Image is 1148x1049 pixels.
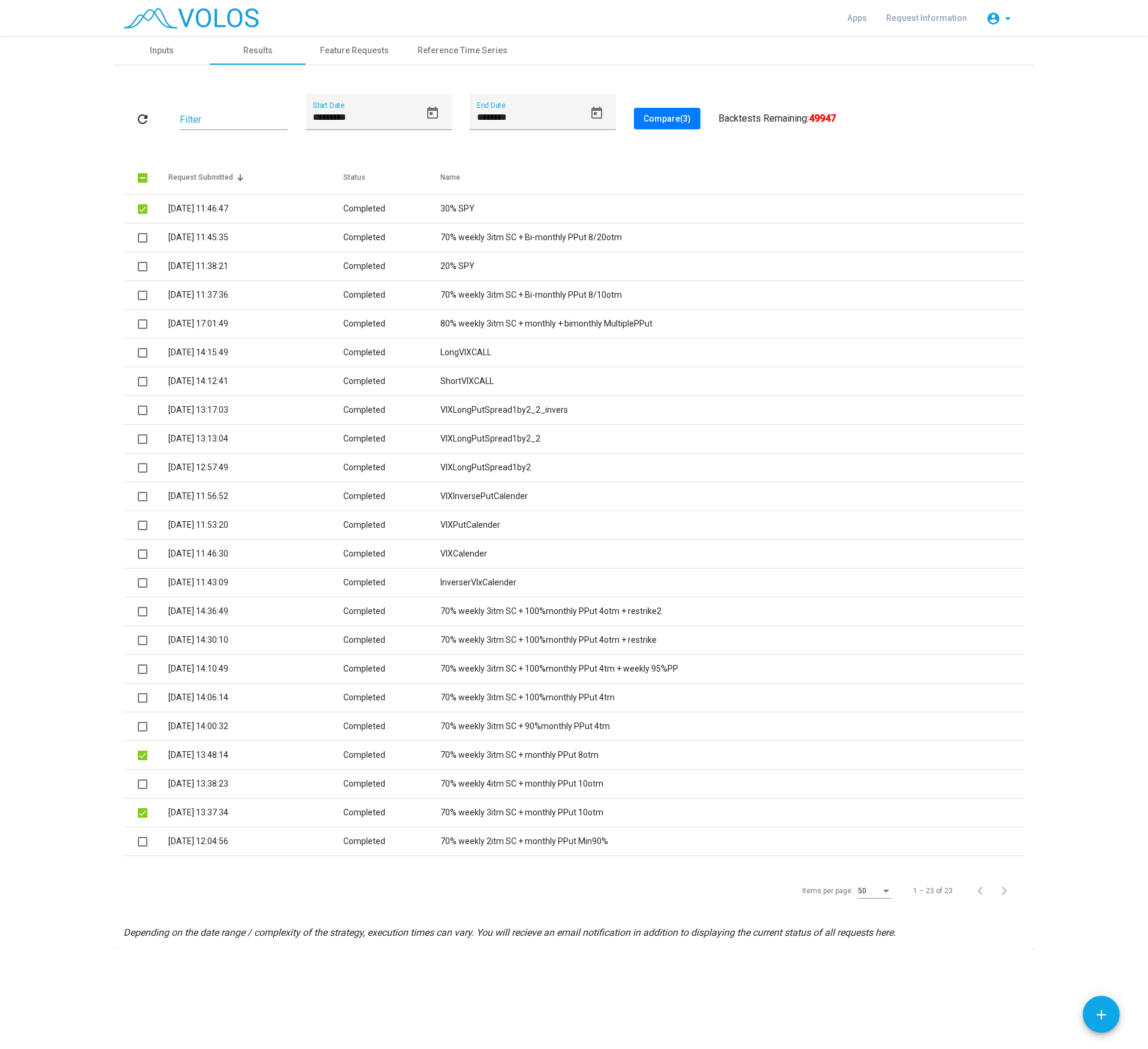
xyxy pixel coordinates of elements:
[343,195,440,223] td: Completed
[135,112,150,126] mat-icon: refresh
[168,597,343,626] td: [DATE] 14:36:49
[421,101,445,125] button: Open calendar
[168,482,343,511] td: [DATE] 11:56:52
[168,511,343,540] td: [DATE] 11:53:20
[440,252,1025,281] td: 20% SPY
[123,927,896,938] i: Depending on the date range / complexity of the strategy, execution times can vary. You will reci...
[585,101,609,125] button: Open calendar
[168,454,343,482] td: [DATE] 12:57:49
[440,597,1025,626] td: 70% weekly 3itm SC + 100%monthly PPut 4otm + restrike2
[440,655,1025,684] td: 70% weekly 3itm SC + 100%monthly PPut 4tm + weekly 95%PP
[440,195,1025,223] td: 30% SPY
[440,396,1025,425] td: VIXLongPutSpread1by2_2_invers
[168,540,343,569] td: [DATE] 11:46:30
[440,712,1025,741] td: 70% weekly 3itm SC + 90%monthly PPut 4tm
[343,454,440,482] td: Completed
[168,281,343,310] td: [DATE] 11:37:36
[644,114,691,123] span: Compare (3)
[858,887,866,895] span: 50
[440,684,1025,712] td: 70% weekly 3itm SC + 100%monthly PPut 4tm
[440,626,1025,655] td: 70% weekly 3itm SC + 100%monthly PPut 4otm + restrike
[168,684,343,712] td: [DATE] 14:06:14
[343,425,440,454] td: Completed
[168,310,343,338] td: [DATE] 17:01:49
[440,425,1025,454] td: VIXLongPutSpread1by2_2
[343,367,440,396] td: Completed
[634,108,700,129] button: Compare(3)
[913,885,953,896] div: 1 – 23 of 23
[168,223,343,252] td: [DATE] 11:45:35
[343,281,440,310] td: Completed
[440,482,1025,511] td: VIXInversePutCalender
[343,310,440,338] td: Completed
[440,338,1025,367] td: LongVIXCALL
[343,684,440,712] td: Completed
[440,172,460,183] div: Name
[440,799,1025,827] td: 70% weekly 3itm SC + monthly PPut 10otm
[168,741,343,770] td: [DATE] 13:48:14
[440,223,1025,252] td: 70% weekly 3itm SC + Bi-monthly PPut 8/20otm
[838,7,877,29] a: Apps
[343,597,440,626] td: Completed
[343,540,440,569] td: Completed
[343,827,440,856] td: Completed
[320,44,389,57] div: Feature Requests
[1001,11,1015,26] mat-icon: arrow_drop_down
[150,44,174,57] div: Inputs
[343,223,440,252] td: Completed
[343,252,440,281] td: Completed
[440,569,1025,597] td: InverserVIxCalender
[1093,1007,1109,1023] mat-icon: add
[802,885,853,896] div: Items per page:
[440,367,1025,396] td: ShortVIXCALL
[858,887,892,896] mat-select: Items per page:
[440,741,1025,770] td: 70% weekly 3itm SC + monthly PPut 8otm
[847,13,867,23] span: Apps
[996,879,1020,903] button: Next page
[343,511,440,540] td: Completed
[168,396,343,425] td: [DATE] 13:17:03
[168,172,233,183] div: Request Submitted
[168,626,343,655] td: [DATE] 14:30:10
[343,482,440,511] td: Completed
[986,11,1001,26] mat-icon: account_circle
[972,879,996,903] button: Previous page
[440,454,1025,482] td: VIXLongPutSpread1by2
[343,626,440,655] td: Completed
[343,172,440,183] div: Status
[718,111,836,126] div: Backtests Remaining:
[886,13,967,23] span: Request Information
[440,310,1025,338] td: 80% weekly 3itm SC + monthly + bimonthly MultiplePPut
[243,44,273,57] div: Results
[168,425,343,454] td: [DATE] 13:13:04
[440,540,1025,569] td: VIXCalender
[877,7,977,29] a: Request Information
[168,655,343,684] td: [DATE] 14:10:49
[168,799,343,827] td: [DATE] 13:37:34
[168,195,343,223] td: [DATE] 11:46:47
[343,338,440,367] td: Completed
[343,655,440,684] td: Completed
[168,172,343,183] div: Request Submitted
[168,252,343,281] td: [DATE] 11:38:21
[440,281,1025,310] td: 70% weekly 3itm SC + Bi-monthly PPut 8/10otm
[168,367,343,396] td: [DATE] 14:12:41
[168,338,343,367] td: [DATE] 14:15:49
[343,741,440,770] td: Completed
[343,569,440,597] td: Completed
[343,799,440,827] td: Completed
[343,172,365,183] div: Status
[440,511,1025,540] td: VIXPutCalender
[343,770,440,799] td: Completed
[440,172,1010,183] div: Name
[418,44,507,57] div: Reference Time Series
[809,113,836,124] b: 49947
[168,827,343,856] td: [DATE] 12:04:56
[343,396,440,425] td: Completed
[440,770,1025,799] td: 70% weekly 4itm SC + monthly PPut 10otm
[343,712,440,741] td: Completed
[1083,996,1120,1033] button: Add icon
[168,569,343,597] td: [DATE] 11:43:09
[440,827,1025,856] td: 70% weekly 2itm SC + monthly PPut Min90%
[168,712,343,741] td: [DATE] 14:00:32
